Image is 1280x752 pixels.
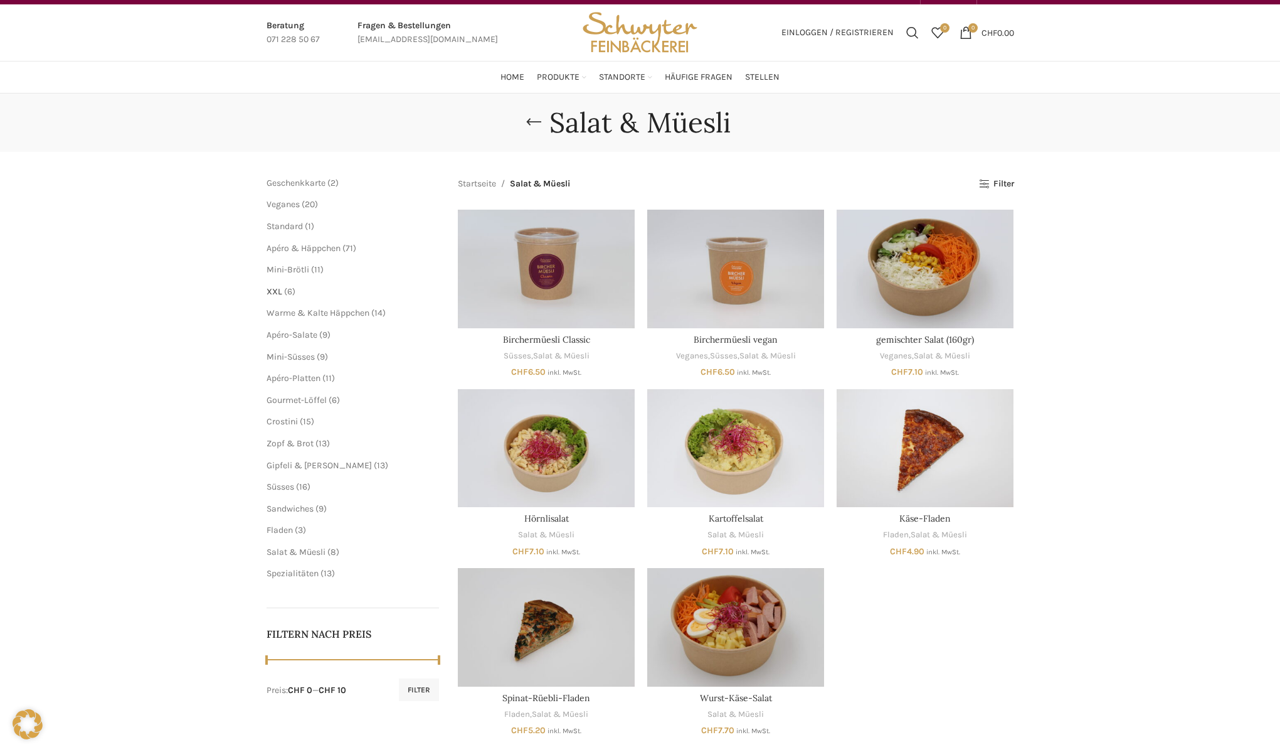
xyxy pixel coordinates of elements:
span: CHF [890,546,907,557]
span: 11 [325,373,332,384]
div: , , [647,350,824,362]
span: 20 [305,199,315,210]
bdi: 7.10 [891,367,923,377]
a: Salat & Müesli [914,350,970,362]
a: Mini-Brötli [267,264,309,275]
a: XXL [267,286,282,297]
span: 1 [308,221,311,232]
span: 71 [346,243,353,254]
h1: Salat & Müesli [549,106,731,139]
bdi: 6.50 [701,367,735,377]
a: Geschenkkarte [267,178,325,188]
a: Gourmet-Löffel [267,395,327,406]
a: Salat & Müesli [267,547,325,557]
a: Sandwiches [267,503,314,514]
span: Standorte [599,72,645,83]
a: Fladen [267,525,293,535]
div: , [458,350,635,362]
a: Spinat-Rüebli-Fladen [458,568,635,686]
a: Birchermüesli vegan [647,210,824,328]
div: Preis: — [267,684,346,697]
small: inkl. MwSt. [547,727,581,735]
a: Apéro-Salate [267,330,317,340]
a: Wurst-Käse-Salat [647,568,824,686]
a: Crostini [267,416,298,427]
a: 0 CHF0.00 [953,20,1020,45]
a: Warme & Kalte Häppchen [267,308,369,318]
a: Birchermüesli vegan [694,334,778,345]
bdi: 7.10 [702,546,734,557]
span: CHF [891,367,908,377]
a: Apéro-Platten [267,373,320,384]
span: 13 [377,460,385,471]
bdi: 6.50 [511,367,546,377]
span: 0 [940,23,949,33]
a: Kartoffelsalat [709,513,763,524]
span: Produkte [537,72,579,83]
span: 2 [331,178,336,188]
bdi: 0.00 [981,27,1014,38]
a: Süsses [504,350,531,362]
span: 9 [319,503,324,514]
a: Filter [979,179,1013,190]
span: 9 [320,352,325,362]
small: inkl. MwSt. [926,548,960,556]
a: Birchermüesli Classic [458,210,635,328]
a: Mini-Süsses [267,352,315,362]
div: , [837,529,1013,541]
a: Veganes [267,199,300,210]
small: inkl. MwSt. [546,548,580,556]
nav: Breadcrumb [458,177,570,191]
a: Produkte [537,65,586,90]
a: Gipfeli & [PERSON_NAME] [267,460,372,471]
div: Meine Wunschliste [925,20,950,45]
a: Süsses [710,350,738,362]
span: 15 [303,416,311,427]
a: Salat & Müesli [911,529,967,541]
a: Veganes [880,350,912,362]
a: Infobox link [357,19,498,47]
div: , [458,709,635,721]
span: Einloggen / Registrieren [781,28,894,37]
a: Salat & Müesli [533,350,590,362]
div: , [837,350,1013,362]
span: 9 [322,330,327,340]
a: Birchermüesli Classic [503,334,590,345]
a: gemischter Salat (160gr) [837,210,1013,328]
a: Salat & Müesli [739,350,796,362]
span: 6 [332,395,337,406]
span: 16 [299,481,307,492]
div: Suchen [900,20,925,45]
button: Filter [399,679,439,701]
span: 6 [287,286,292,297]
a: Käse-Fladen [837,389,1013,507]
a: Zopf & Brot [267,438,314,449]
small: inkl. MwSt. [547,368,581,377]
a: Standard [267,221,303,232]
a: Stellen [745,65,780,90]
span: Salat & Müesli [510,177,570,191]
bdi: 5.20 [511,725,546,736]
span: CHF [512,546,529,557]
a: Häufige Fragen [665,65,733,90]
a: Süsses [267,481,294,492]
a: Standorte [599,65,652,90]
a: Startseite [458,177,496,191]
a: Apéro & Häppchen [267,243,341,254]
bdi: 7.10 [512,546,544,557]
h5: Filtern nach Preis [267,627,440,641]
a: Hörnlisalat [524,513,569,524]
span: CHF 0 [288,685,312,696]
span: CHF [701,367,717,377]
